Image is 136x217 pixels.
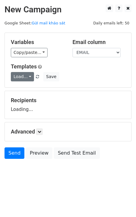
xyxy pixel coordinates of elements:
[5,147,24,159] a: Send
[91,20,131,27] span: Daily emails left: 50
[11,72,34,81] a: Load...
[73,39,125,46] h5: Email column
[54,147,100,159] a: Send Test Email
[91,21,131,25] a: Daily emails left: 50
[5,5,131,15] h2: New Campaign
[5,21,65,25] small: Google Sheet:
[11,128,125,135] h5: Advanced
[26,147,52,159] a: Preview
[106,188,136,217] iframe: Chat Widget
[11,97,125,113] div: Loading...
[11,63,37,70] a: Templates
[43,72,59,81] button: Save
[32,21,65,25] a: Gửi mail khảo sát
[11,48,48,57] a: Copy/paste...
[11,97,125,104] h5: Recipients
[11,39,63,46] h5: Variables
